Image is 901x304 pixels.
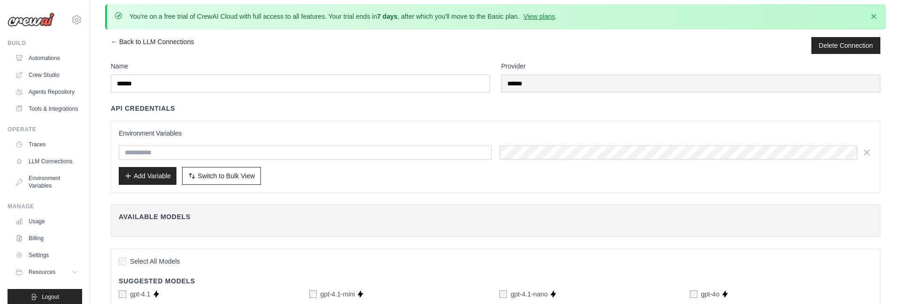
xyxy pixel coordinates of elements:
a: LLM Connections [11,154,82,169]
h4: Available Models [119,212,872,221]
a: Traces [11,137,82,152]
span: Logout [42,293,59,301]
label: gpt-4o [701,289,720,299]
button: Resources [11,265,82,280]
button: Add Variable [119,167,176,185]
a: View plans [523,13,555,20]
label: Name [111,61,490,71]
button: Delete Connection [819,41,873,50]
a: ← Back to LLM Connections [111,37,194,54]
p: You're on a free trial of CrewAI Cloud with full access to all features. Your trial ends in , aft... [130,12,557,21]
span: Resources [29,268,55,276]
a: Settings [11,248,82,263]
a: Agents Repository [11,84,82,99]
input: gpt-4o [690,290,697,298]
h3: Environment Variables [119,129,872,138]
img: Logo [8,13,54,27]
div: Manage [8,203,82,210]
span: Select All Models [130,257,180,266]
a: Crew Studio [11,68,82,83]
a: Environment Variables [11,171,82,193]
span: Switch to Bulk View [198,171,255,181]
a: Tools & Integrations [11,101,82,116]
div: Operate [8,126,82,133]
label: gpt-4.1-nano [511,289,548,299]
input: gpt-4.1 [119,290,126,298]
label: gpt-4.1-mini [321,289,355,299]
input: gpt-4.1-nano [499,290,507,298]
label: Provider [501,61,880,71]
a: Billing [11,231,82,246]
input: Select All Models [119,258,126,265]
a: Usage [11,214,82,229]
div: Build [8,39,82,47]
label: gpt-4.1 [130,289,151,299]
button: Switch to Bulk View [182,167,261,185]
h4: API Credentials [111,104,175,113]
a: Automations [11,51,82,66]
h4: Suggested Models [119,276,872,286]
strong: 7 days [377,13,397,20]
input: gpt-4.1-mini [309,290,317,298]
